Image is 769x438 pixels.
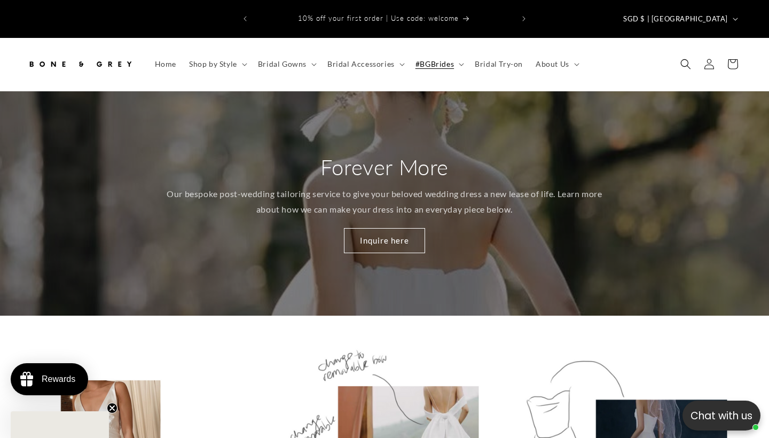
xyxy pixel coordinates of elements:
[42,374,75,384] div: Rewards
[27,52,134,76] img: Bone and Grey Bridal
[183,53,252,75] summary: Shop by Style
[321,53,409,75] summary: Bridal Accessories
[23,49,138,80] a: Bone and Grey Bridal
[189,59,237,69] span: Shop by Style
[252,53,321,75] summary: Bridal Gowns
[674,52,697,76] summary: Search
[512,9,536,29] button: Next announcement
[344,228,425,253] a: Inquire here
[327,59,395,69] span: Bridal Accessories
[166,153,603,181] h2: Forever More
[475,59,523,69] span: Bridal Try-on
[298,14,459,22] span: 10% off your first order | Use code: welcome
[623,14,728,25] span: SGD $ | [GEOGRAPHIC_DATA]
[617,9,742,29] button: SGD $ | [GEOGRAPHIC_DATA]
[468,53,529,75] a: Bridal Try-on
[11,411,109,438] div: Close teaser
[155,59,176,69] span: Home
[148,53,183,75] a: Home
[529,53,584,75] summary: About Us
[233,9,257,29] button: Previous announcement
[415,59,454,69] span: #BGBrides
[409,53,468,75] summary: #BGBrides
[682,401,760,431] button: Open chatbox
[536,59,569,69] span: About Us
[166,186,603,217] p: Our bespoke post-wedding tailoring service to give your beloved wedding dress a new lease of life...
[682,408,760,424] p: Chat with us
[258,59,307,69] span: Bridal Gowns
[107,403,117,413] button: Close teaser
